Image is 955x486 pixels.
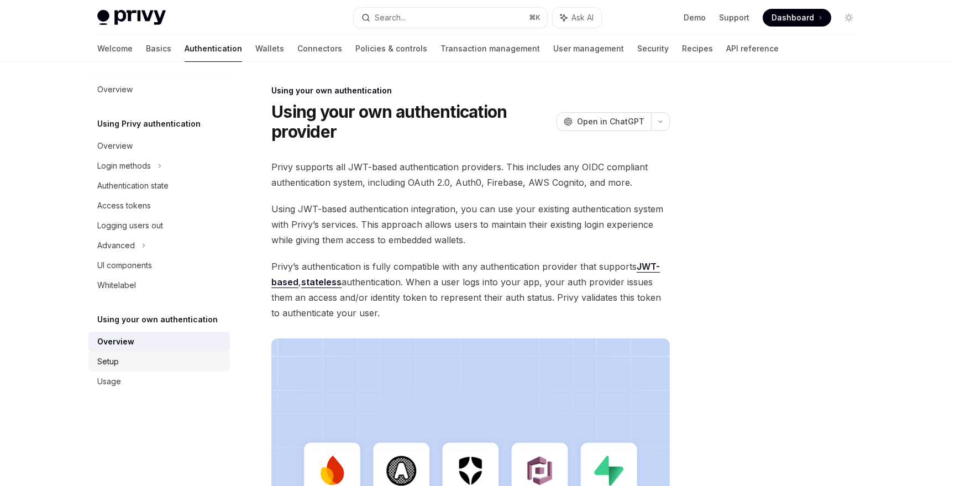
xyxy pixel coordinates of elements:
[97,279,136,292] div: Whitelabel
[97,219,163,232] div: Logging users out
[571,12,594,23] span: Ask AI
[682,35,713,62] a: Recipes
[840,9,858,27] button: Toggle dark mode
[88,216,230,236] a: Logging users out
[88,275,230,295] a: Whitelabel
[97,179,169,192] div: Authentication state
[88,196,230,216] a: Access tokens
[637,35,669,62] a: Security
[88,255,230,275] a: UI components
[271,85,670,96] div: Using your own authentication
[97,139,133,153] div: Overview
[97,239,135,252] div: Advanced
[88,176,230,196] a: Authentication state
[88,352,230,372] a: Setup
[88,372,230,391] a: Usage
[146,35,171,62] a: Basics
[577,116,644,127] span: Open in ChatGPT
[271,259,670,321] span: Privy’s authentication is fully compatible with any authentication provider that supports , authe...
[529,13,541,22] span: ⌘ K
[97,35,133,62] a: Welcome
[557,112,651,131] button: Open in ChatGPT
[684,12,706,23] a: Demo
[354,8,547,28] button: Search...⌘K
[97,159,151,173] div: Login methods
[271,102,552,142] h1: Using your own authentication provider
[185,35,242,62] a: Authentication
[97,355,119,368] div: Setup
[97,259,152,272] div: UI components
[719,12,749,23] a: Support
[97,83,133,96] div: Overview
[355,35,427,62] a: Policies & controls
[97,335,134,348] div: Overview
[271,201,670,248] span: Using JWT-based authentication integration, you can use your existing authentication system with ...
[440,35,540,62] a: Transaction management
[97,313,218,326] h5: Using your own authentication
[772,12,814,23] span: Dashboard
[255,35,284,62] a: Wallets
[97,117,201,130] h5: Using Privy authentication
[301,276,342,288] a: stateless
[88,136,230,156] a: Overview
[553,8,601,28] button: Ask AI
[726,35,779,62] a: API reference
[88,332,230,352] a: Overview
[97,375,121,388] div: Usage
[271,159,670,190] span: Privy supports all JWT-based authentication providers. This includes any OIDC compliant authentic...
[297,35,342,62] a: Connectors
[88,80,230,100] a: Overview
[375,11,406,24] div: Search...
[97,199,151,212] div: Access tokens
[97,10,166,25] img: light logo
[553,35,624,62] a: User management
[763,9,831,27] a: Dashboard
